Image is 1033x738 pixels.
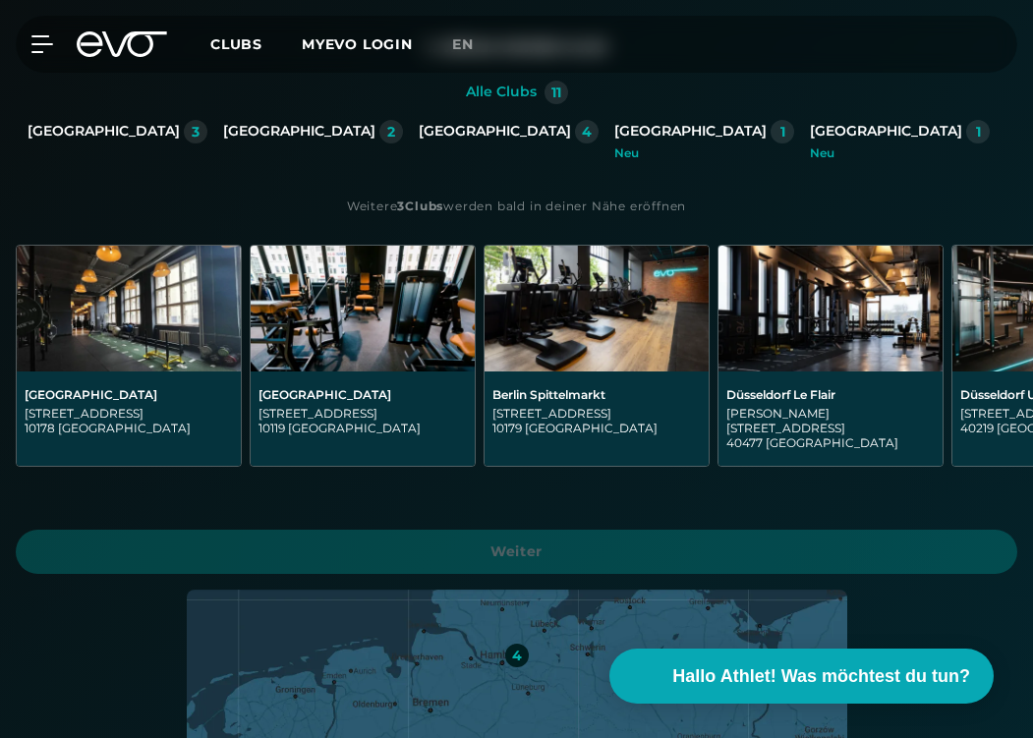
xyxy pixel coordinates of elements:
div: 2 [387,125,395,139]
div: Neu [810,147,990,159]
div: [GEOGRAPHIC_DATA] [419,123,571,141]
img: Berlin Alexanderplatz [17,246,241,371]
div: [STREET_ADDRESS] 10119 [GEOGRAPHIC_DATA] [258,406,467,435]
span: en [452,35,474,53]
span: Clubs [210,35,262,53]
a: Clubs [210,34,302,53]
div: [GEOGRAPHIC_DATA] [223,123,375,141]
div: [STREET_ADDRESS] 10179 [GEOGRAPHIC_DATA] [492,406,701,435]
div: [GEOGRAPHIC_DATA] [810,123,962,141]
div: 11 [551,85,561,99]
div: Alle Clubs [466,84,537,101]
a: en [452,33,497,56]
div: Neu [614,147,794,159]
div: [GEOGRAPHIC_DATA] [25,387,233,402]
div: 1 [976,125,981,139]
div: 3 [192,125,200,139]
div: [PERSON_NAME][STREET_ADDRESS] 40477 [GEOGRAPHIC_DATA] [726,406,935,450]
button: Hallo Athlet! Was möchtest du tun? [609,649,994,704]
a: Weiter [16,530,1017,574]
div: 4 [582,125,592,139]
div: [GEOGRAPHIC_DATA] [614,123,767,141]
a: MYEVO LOGIN [302,35,413,53]
strong: 3 [397,199,405,213]
span: Weiter [39,541,994,562]
span: Hallo Athlet! Was möchtest du tun? [672,663,970,690]
div: 1 [780,125,785,139]
div: [STREET_ADDRESS] 10178 [GEOGRAPHIC_DATA] [25,406,233,435]
img: Düsseldorf Le Flair [718,246,943,371]
div: [GEOGRAPHIC_DATA] [258,387,467,402]
div: Düsseldorf Le Flair [726,387,935,402]
img: Berlin Rosenthaler Platz [251,246,475,371]
strong: Clubs [405,199,443,213]
img: Berlin Spittelmarkt [485,246,709,371]
div: 4 [512,649,522,662]
div: Berlin Spittelmarkt [492,387,701,402]
div: [GEOGRAPHIC_DATA] [28,123,180,141]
